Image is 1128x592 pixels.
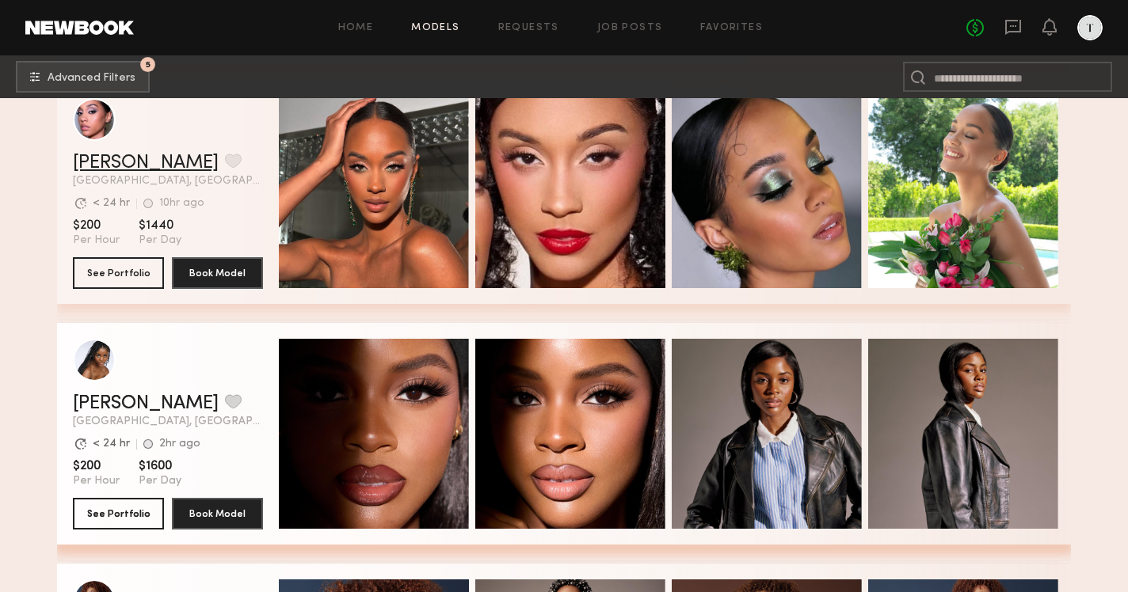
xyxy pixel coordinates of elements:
[139,458,181,474] span: $1600
[73,233,120,248] span: Per Hour
[73,416,263,427] span: [GEOGRAPHIC_DATA], [GEOGRAPHIC_DATA]
[93,438,130,450] div: < 24 hr
[172,498,263,529] button: Book Model
[700,23,763,33] a: Favorites
[48,73,135,84] span: Advanced Filters
[73,176,263,187] span: [GEOGRAPHIC_DATA], [GEOGRAPHIC_DATA]
[16,61,150,93] button: 5Advanced Filters
[139,218,181,233] span: $1440
[146,61,151,68] span: 5
[93,198,130,209] div: < 24 hr
[73,458,120,474] span: $200
[73,498,164,529] button: See Portfolio
[411,23,459,33] a: Models
[73,257,164,289] button: See Portfolio
[139,233,181,248] span: Per Day
[597,23,663,33] a: Job Posts
[172,257,263,289] button: Book Model
[73,394,219,413] a: [PERSON_NAME]
[498,23,559,33] a: Requests
[159,198,204,209] div: 10hr ago
[159,438,200,450] div: 2hr ago
[139,474,181,488] span: Per Day
[73,474,120,488] span: Per Hour
[338,23,374,33] a: Home
[73,218,120,233] span: $200
[73,154,219,173] a: [PERSON_NAME]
